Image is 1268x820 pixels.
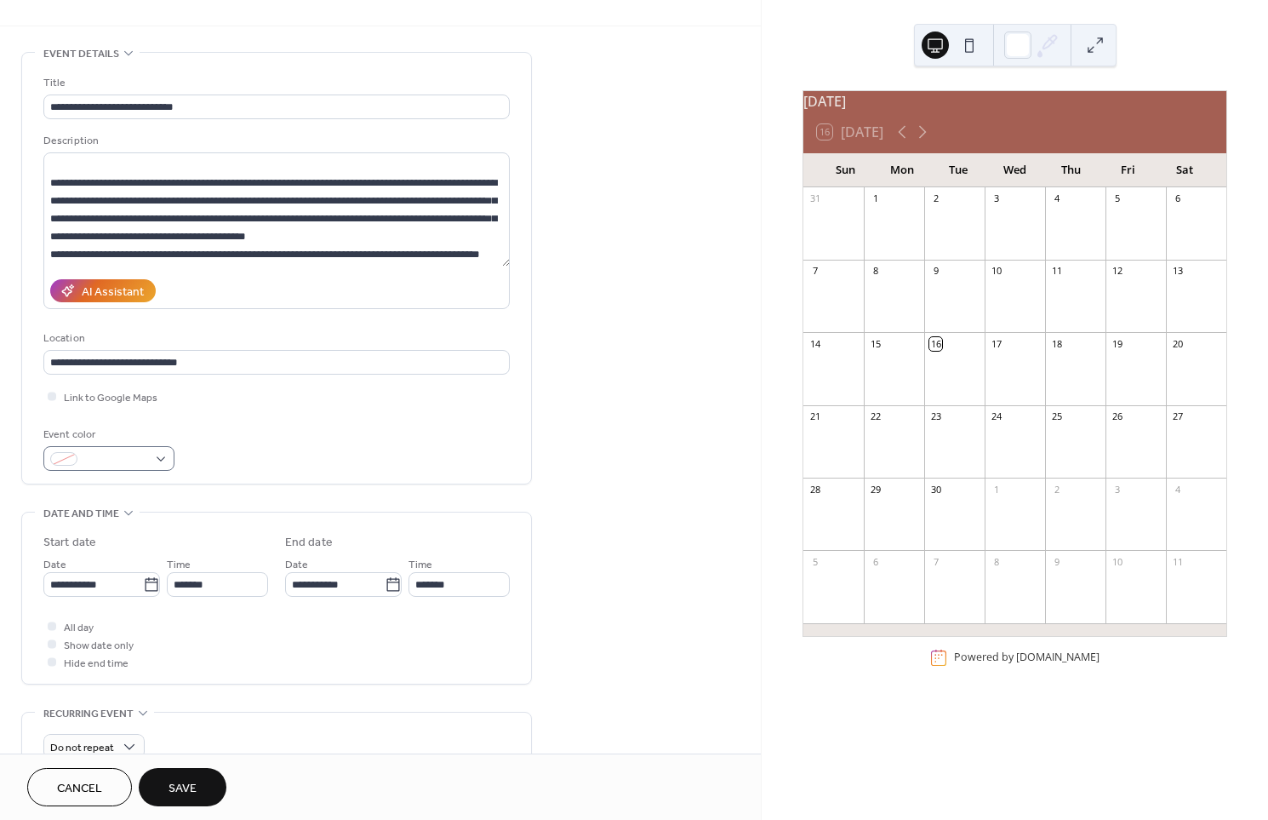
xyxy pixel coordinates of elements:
[139,768,226,806] button: Save
[869,410,882,423] div: 22
[27,768,132,806] button: Cancel
[990,410,1002,423] div: 24
[285,556,308,574] span: Date
[1111,265,1123,278] div: 12
[1111,555,1123,568] div: 10
[808,337,821,350] div: 14
[873,153,929,187] div: Mon
[803,91,1226,112] div: [DATE]
[43,45,119,63] span: Event details
[1157,153,1213,187] div: Sat
[869,555,882,568] div: 6
[43,330,506,347] div: Location
[64,619,94,637] span: All day
[1016,651,1100,665] a: [DOMAIN_NAME]
[808,265,821,278] div: 7
[1111,192,1123,205] div: 5
[43,132,506,150] div: Description
[50,738,114,758] span: Do not repeat
[986,153,1042,187] div: Wed
[43,74,506,92] div: Title
[167,556,191,574] span: Time
[929,555,942,568] div: 7
[43,505,119,523] span: Date and time
[408,556,432,574] span: Time
[1111,410,1123,423] div: 26
[64,655,129,673] span: Hide end time
[1050,555,1063,568] div: 9
[1050,410,1063,423] div: 25
[930,153,986,187] div: Tue
[1171,555,1184,568] div: 11
[954,651,1100,665] div: Powered by
[808,192,821,205] div: 31
[990,555,1002,568] div: 8
[64,637,134,655] span: Show date only
[929,483,942,496] div: 30
[929,192,942,205] div: 2
[1171,265,1184,278] div: 13
[1171,337,1184,350] div: 20
[64,389,157,407] span: Link to Google Maps
[990,192,1002,205] div: 3
[869,337,882,350] div: 15
[1171,410,1184,423] div: 27
[1043,153,1100,187] div: Thu
[817,153,873,187] div: Sun
[929,265,942,278] div: 9
[990,337,1002,350] div: 17
[929,337,942,350] div: 16
[1050,483,1063,496] div: 2
[869,265,882,278] div: 8
[1050,265,1063,278] div: 11
[43,534,96,552] div: Start date
[43,556,66,574] span: Date
[990,483,1002,496] div: 1
[1100,153,1156,187] div: Fri
[1111,337,1123,350] div: 19
[869,483,882,496] div: 29
[929,410,942,423] div: 23
[82,284,144,301] div: AI Assistant
[1171,483,1184,496] div: 4
[1050,192,1063,205] div: 4
[43,705,134,723] span: Recurring event
[1111,483,1123,496] div: 3
[50,279,156,302] button: AI Assistant
[1050,337,1063,350] div: 18
[57,780,102,798] span: Cancel
[808,410,821,423] div: 21
[168,780,197,798] span: Save
[808,483,821,496] div: 28
[808,555,821,568] div: 5
[1171,192,1184,205] div: 6
[43,426,171,444] div: Event color
[869,192,882,205] div: 1
[285,534,333,552] div: End date
[990,265,1002,278] div: 10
